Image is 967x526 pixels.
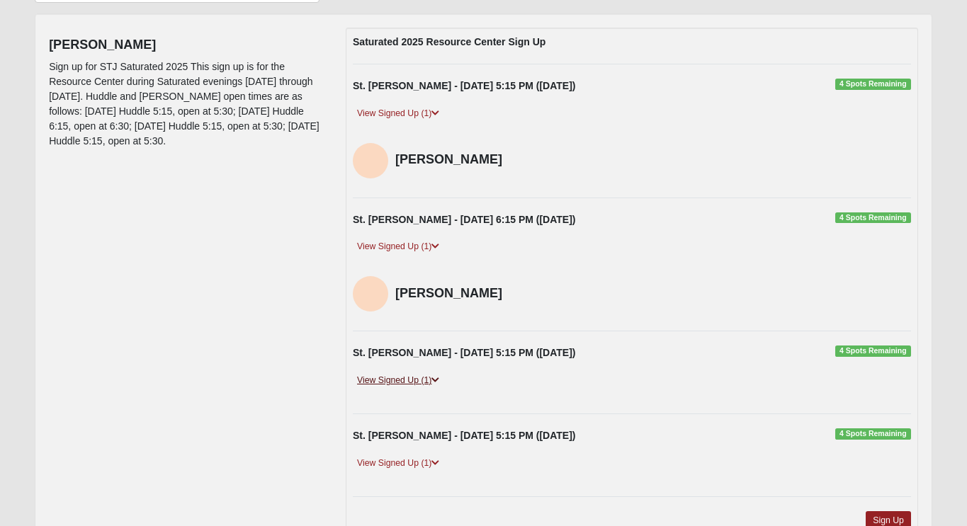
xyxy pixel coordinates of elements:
[353,373,443,388] a: View Signed Up (1)
[49,59,324,149] p: Sign up for STJ Saturated 2025 This sign up is for the Resource Center during Saturated evenings ...
[835,428,911,440] span: 4 Spots Remaining
[835,345,911,357] span: 4 Spots Remaining
[353,430,575,441] strong: St. [PERSON_NAME] - [DATE] 5:15 PM ([DATE])
[353,239,443,254] a: View Signed Up (1)
[395,152,525,168] h4: [PERSON_NAME]
[353,106,443,121] a: View Signed Up (1)
[395,286,525,302] h4: [PERSON_NAME]
[835,79,911,90] span: 4 Spots Remaining
[353,80,575,91] strong: St. [PERSON_NAME] - [DATE] 5:15 PM ([DATE])
[353,143,388,178] img: Dannett King
[353,276,388,311] img: Dannett King
[49,38,324,53] h4: [PERSON_NAME]
[353,347,575,358] strong: St. [PERSON_NAME] - [DATE] 5:15 PM ([DATE])
[353,36,545,47] strong: Saturated 2025 Resource Center Sign Up
[835,212,911,224] span: 4 Spots Remaining
[353,214,575,225] strong: St. [PERSON_NAME] - [DATE] 6:15 PM ([DATE])
[353,456,443,471] a: View Signed Up (1)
